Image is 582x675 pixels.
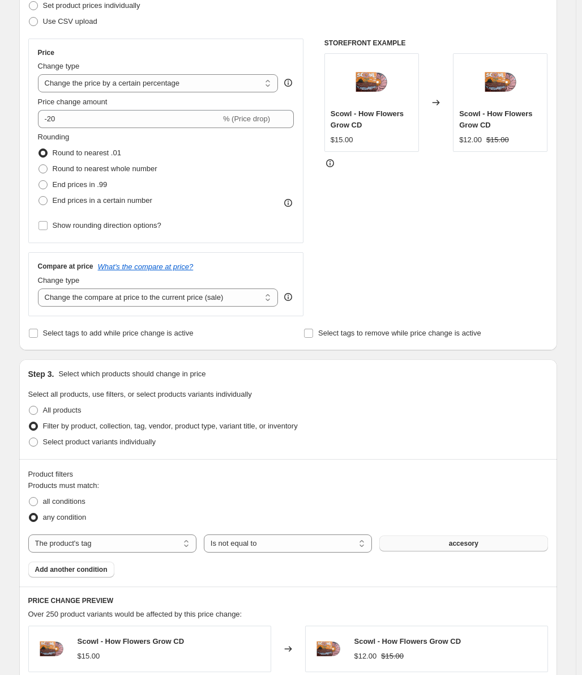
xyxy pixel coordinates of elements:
span: All products [43,406,82,414]
img: CD_ClearBG_80x.png [35,632,69,666]
span: Select tags to remove while price change is active [318,329,481,337]
strike: $15.00 [381,651,404,662]
img: CD_ClearBG_80x.png [311,632,345,666]
span: Round to nearest whole number [53,164,157,173]
span: Select all products, use filters, or select products variants individually [28,390,252,398]
span: Scowl - How Flowers Grow CD [331,109,404,129]
div: help [283,291,294,303]
span: Scowl - How Flowers Grow CD [354,637,461,646]
strike: $15.00 [486,134,509,146]
span: accesory [449,539,478,548]
div: $15.00 [331,134,353,146]
h3: Compare at price [38,262,93,271]
button: Add another condition [28,562,114,578]
span: Add another condition [35,565,108,574]
h2: Step 3. [28,368,54,380]
div: help [283,77,294,88]
span: Select product variants individually [43,438,156,446]
div: $15.00 [78,651,100,662]
span: % (Price drop) [223,114,270,123]
span: Set product prices individually [43,1,140,10]
h6: STOREFRONT EXAMPLE [324,39,548,48]
h3: Price [38,48,54,57]
span: Change type [38,276,80,285]
p: Select which products should change in price [58,368,206,380]
span: End prices in .99 [53,180,108,189]
span: Change type [38,62,80,70]
img: CD_ClearBG_80x.png [478,60,523,105]
div: $12.00 [459,134,482,146]
input: -15 [38,110,221,128]
div: Product filters [28,469,548,480]
span: any condition [43,513,87,521]
span: Filter by product, collection, tag, vendor, product type, variant title, or inventory [43,422,298,430]
button: accesory [379,536,547,551]
span: Select tags to add while price change is active [43,329,194,337]
span: Scowl - How Flowers Grow CD [459,109,532,129]
span: Show rounding direction options? [53,221,161,230]
span: End prices in a certain number [53,196,152,205]
span: Scowl - How Flowers Grow CD [78,637,185,646]
h6: PRICE CHANGE PREVIEW [28,596,548,605]
span: Rounding [38,133,70,141]
div: $12.00 [354,651,377,662]
button: What's the compare at price? [98,262,194,271]
span: Price change amount [38,97,108,106]
img: CD_ClearBG_80x.png [349,60,394,105]
span: all conditions [43,497,85,506]
span: Round to nearest .01 [53,148,121,157]
span: Use CSV upload [43,17,97,26]
span: Over 250 product variants would be affected by this price change: [28,610,242,618]
span: Products must match: [28,481,100,490]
